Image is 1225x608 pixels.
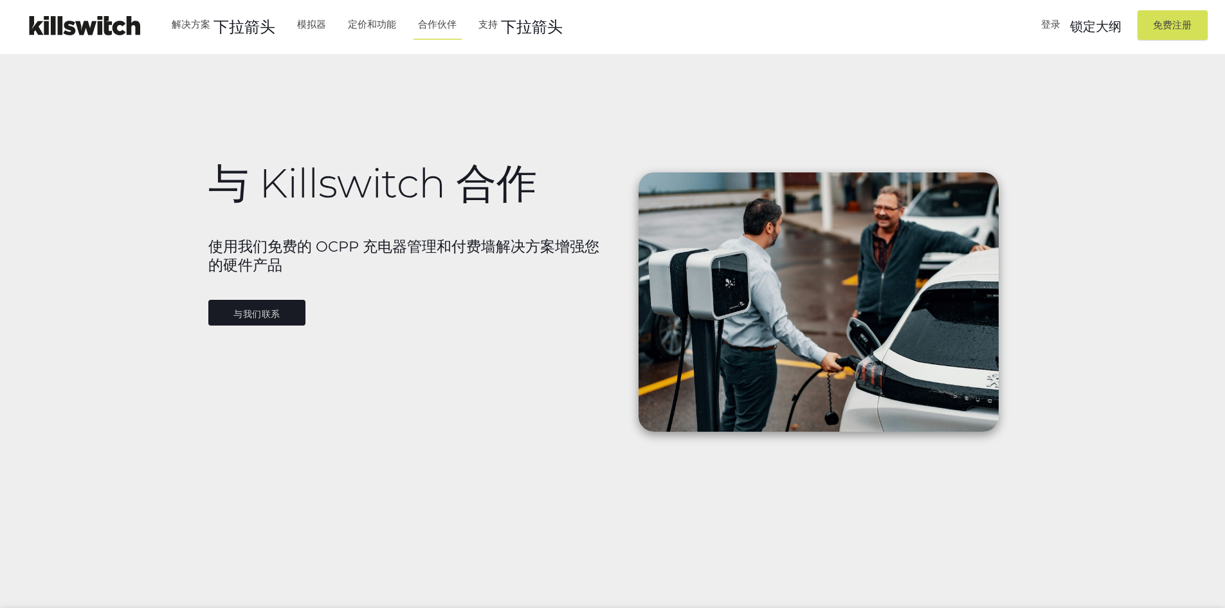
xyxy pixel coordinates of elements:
img: 使用电动汽车充电站的男子 [639,172,999,432]
font: 使用我们免费的 OCPP 充电器管理和付费墙解决方案增强您的硬件产品 [208,237,599,274]
font: 锁定大纲 [1070,18,1121,31]
font: 下拉箭头 [213,17,275,32]
font: 与 Killswitch 合作 [208,158,537,208]
font: 下拉箭头 [501,17,563,32]
a: 登录锁定大纲 [1035,8,1128,41]
font: 定价和功能 [348,19,396,30]
font: 模拟器 [297,19,326,30]
a: 模拟器 [291,8,332,41]
font: 解决方案 [172,19,210,30]
a: 合作伙伴 [412,8,463,41]
img: 终止开关 [19,10,148,41]
font: 合作伙伴 [418,19,457,30]
font: 与我们联系 [233,309,280,319]
a: 免费注册 [1138,10,1208,40]
a: 定价和功能 [342,8,403,41]
font: 登录 [1041,19,1060,30]
font: 免费注册 [1153,19,1192,31]
font: 支持 [478,19,498,30]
